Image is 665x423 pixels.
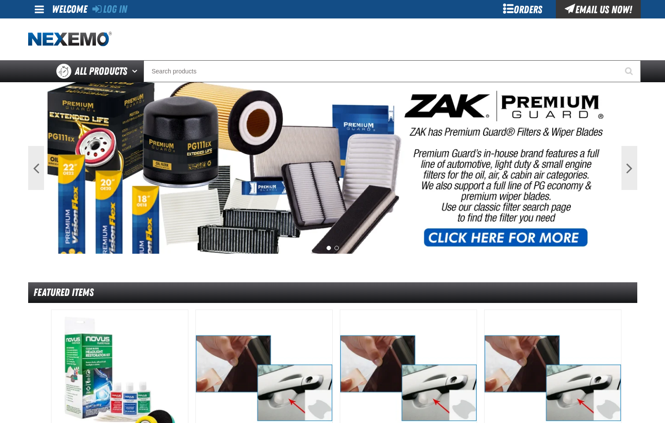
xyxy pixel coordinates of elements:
button: 2 of 2 [334,246,339,250]
button: 1 of 2 [327,246,331,250]
input: Search [143,60,641,82]
a: Log In [92,3,127,15]
button: Open All Products pages [129,60,143,82]
button: Previous [28,146,44,190]
button: Start Searching [619,60,641,82]
img: Nexemo logo [28,32,112,47]
div: Featured Items [28,282,637,303]
img: PG Filters & Wipers [48,82,618,254]
button: Next [621,146,637,190]
span: All Products [75,63,127,79]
